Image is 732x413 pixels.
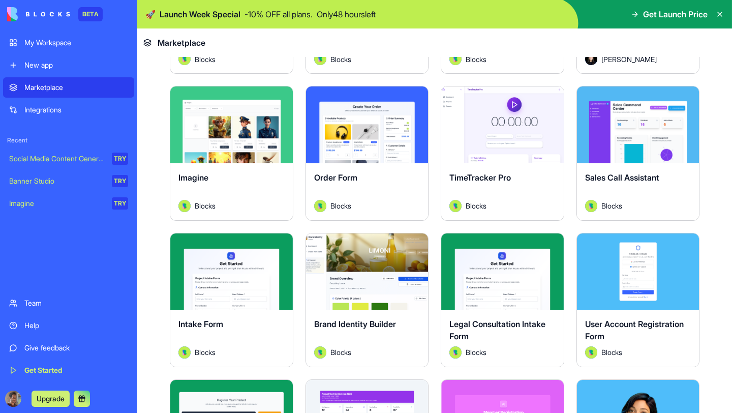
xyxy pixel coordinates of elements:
[178,319,223,329] span: Intake Form
[9,154,105,164] div: Social Media Content Generator
[5,391,21,407] img: ACg8ocJXnKvlk0SoHdbhHP2PBFJXPRkJwEmGK07FDqgMzev5MIYylgV8=s96-c
[112,197,128,210] div: TRY
[3,193,134,214] a: ImagineTRY
[3,315,134,336] a: Help
[160,8,240,20] span: Launch Week Special
[585,200,597,212] img: Avatar
[585,53,597,65] img: Avatar
[178,172,208,183] span: Imagine
[585,346,597,359] img: Avatar
[3,149,134,169] a: Social Media Content GeneratorTRY
[314,346,326,359] img: Avatar
[306,86,429,220] a: Order FormAvatarBlocks
[466,347,486,358] span: Blocks
[449,172,511,183] span: TimeTracker Pro
[78,7,103,21] div: BETA
[24,38,128,48] div: My Workspace
[145,8,156,20] span: 🚀
[317,8,376,20] p: Only 48 hours left
[3,293,134,313] a: Team
[112,153,128,165] div: TRY
[178,200,191,212] img: Avatar
[195,200,216,211] span: Blocks
[449,53,462,65] img: Avatar
[3,100,134,120] a: Integrations
[314,319,396,329] span: Brand Identity Builder
[601,54,657,65] span: [PERSON_NAME]
[576,233,700,367] a: User Account Registration FormAvatarBlocks
[449,346,462,359] img: Avatar
[330,54,351,65] span: Blocks
[466,200,486,211] span: Blocks
[441,233,564,367] a: Legal Consultation Intake FormAvatarBlocks
[3,77,134,98] a: Marketplace
[643,8,708,20] span: Get Launch Price
[306,233,429,367] a: Brand Identity BuilderAvatarBlocks
[170,86,293,220] a: ImagineAvatarBlocks
[9,198,105,209] div: Imagine
[32,393,70,403] a: Upgrade
[7,7,70,21] img: logo
[585,319,684,341] span: User Account Registration Form
[3,136,134,144] span: Recent
[7,7,103,21] a: BETA
[3,171,134,191] a: Banner StudioTRY
[3,55,134,75] a: New app
[195,347,216,358] span: Blocks
[24,343,128,353] div: Give feedback
[3,360,134,380] a: Get Started
[245,8,313,20] p: - 10 % OFF all plans.
[585,172,659,183] span: Sales Call Assistant
[32,391,70,407] button: Upgrade
[3,33,134,53] a: My Workspace
[441,86,564,220] a: TimeTracker ProAvatarBlocks
[178,346,191,359] img: Avatar
[170,233,293,367] a: Intake FormAvatarBlocks
[24,298,128,308] div: Team
[158,37,205,49] span: Marketplace
[24,320,128,331] div: Help
[24,60,128,70] div: New app
[466,54,486,65] span: Blocks
[3,338,134,358] a: Give feedback
[24,82,128,93] div: Marketplace
[576,86,700,220] a: Sales Call AssistantAvatarBlocks
[449,200,462,212] img: Avatar
[112,175,128,187] div: TRY
[24,105,128,115] div: Integrations
[9,176,105,186] div: Banner Studio
[314,172,357,183] span: Order Form
[24,365,128,375] div: Get Started
[314,200,326,212] img: Avatar
[314,53,326,65] img: Avatar
[330,200,351,211] span: Blocks
[601,347,622,358] span: Blocks
[195,54,216,65] span: Blocks
[601,200,622,211] span: Blocks
[449,319,545,341] span: Legal Consultation Intake Form
[178,53,191,65] img: Avatar
[330,347,351,358] span: Blocks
